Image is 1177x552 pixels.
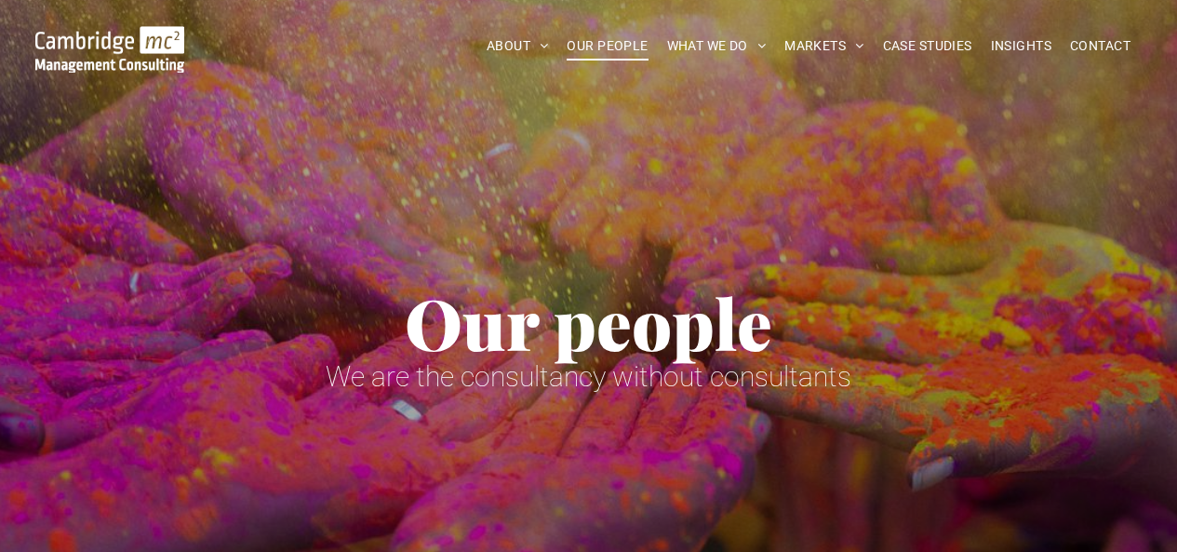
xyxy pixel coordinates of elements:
[775,32,873,61] a: MARKETS
[35,26,185,73] img: Go to Homepage
[874,32,982,61] a: CASE STUDIES
[326,360,851,393] span: We are the consultancy without consultants
[658,32,776,61] a: WHAT WE DO
[477,32,558,61] a: ABOUT
[557,32,657,61] a: OUR PEOPLE
[1061,32,1140,61] a: CONTACT
[405,276,772,369] span: Our people
[982,32,1061,61] a: INSIGHTS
